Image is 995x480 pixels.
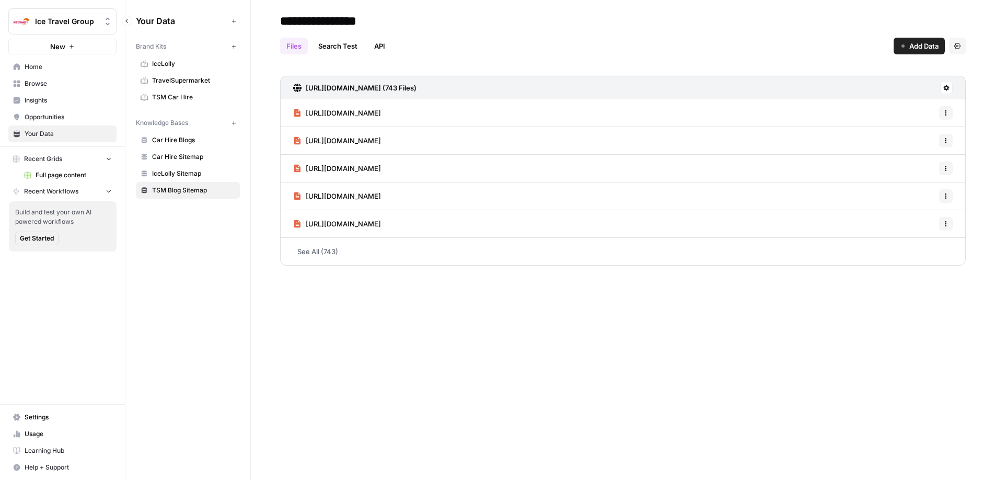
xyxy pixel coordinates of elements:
span: Home [25,62,112,72]
span: [URL][DOMAIN_NAME] [306,108,381,118]
a: Learning Hub [8,442,117,459]
span: New [50,41,65,52]
span: Add Data [909,41,939,51]
span: Settings [25,413,112,422]
span: [URL][DOMAIN_NAME] [306,163,381,174]
a: [URL][DOMAIN_NAME] [293,127,381,154]
a: Car Hire Blogs [136,132,240,148]
a: Usage [8,426,117,442]
img: Ice Travel Group Logo [12,12,31,31]
button: Get Started [15,232,59,245]
span: Recent Grids [24,154,62,164]
a: [URL][DOMAIN_NAME] [293,155,381,182]
a: [URL][DOMAIN_NAME] [293,99,381,127]
a: Full page content [19,167,117,184]
a: API [368,38,391,54]
a: TSM Blog Sitemap [136,182,240,199]
span: [URL][DOMAIN_NAME] [306,191,381,201]
span: Browse [25,79,112,88]
span: Knowledge Bases [136,118,188,128]
button: Workspace: Ice Travel Group [8,8,117,35]
span: TSM Car Hire [152,93,235,102]
span: TravelSupermarket [152,76,235,85]
a: Settings [8,409,117,426]
a: Insights [8,92,117,109]
span: [URL][DOMAIN_NAME] [306,135,381,146]
a: TravelSupermarket [136,72,240,89]
a: TSM Car Hire [136,89,240,106]
a: [URL][DOMAIN_NAME] (743 Files) [293,76,416,99]
span: Your Data [25,129,112,139]
span: IceLolly Sitemap [152,169,235,178]
span: Insights [25,96,112,105]
span: TSM Blog Sitemap [152,186,235,195]
span: Full page content [36,170,112,180]
button: New [8,39,117,54]
span: Car Hire Sitemap [152,152,235,162]
a: IceLolly [136,55,240,72]
span: Ice Travel Group [35,16,98,27]
a: Files [280,38,308,54]
button: Recent Workflows [8,184,117,199]
span: Usage [25,429,112,439]
span: Car Hire Blogs [152,135,235,145]
a: Car Hire Sitemap [136,148,240,165]
a: Home [8,59,117,75]
span: Brand Kits [136,42,166,51]
button: Recent Grids [8,151,117,167]
span: Learning Hub [25,446,112,455]
h3: [URL][DOMAIN_NAME] (743 Files) [306,83,416,93]
a: [URL][DOMAIN_NAME] [293,182,381,210]
span: Recent Workflows [24,187,78,196]
span: [URL][DOMAIN_NAME] [306,219,381,229]
span: Build and test your own AI powered workflows [15,208,110,226]
a: IceLolly Sitemap [136,165,240,182]
span: IceLolly [152,59,235,68]
a: Browse [8,75,117,92]
span: Your Data [136,15,227,27]
span: Get Started [20,234,54,243]
a: Your Data [8,125,117,142]
button: Help + Support [8,459,117,476]
button: Add Data [894,38,945,54]
span: Opportunities [25,112,112,122]
a: Search Test [312,38,364,54]
a: Opportunities [8,109,117,125]
a: [URL][DOMAIN_NAME] [293,210,381,237]
a: See All (743) [280,238,966,265]
span: Help + Support [25,463,112,472]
